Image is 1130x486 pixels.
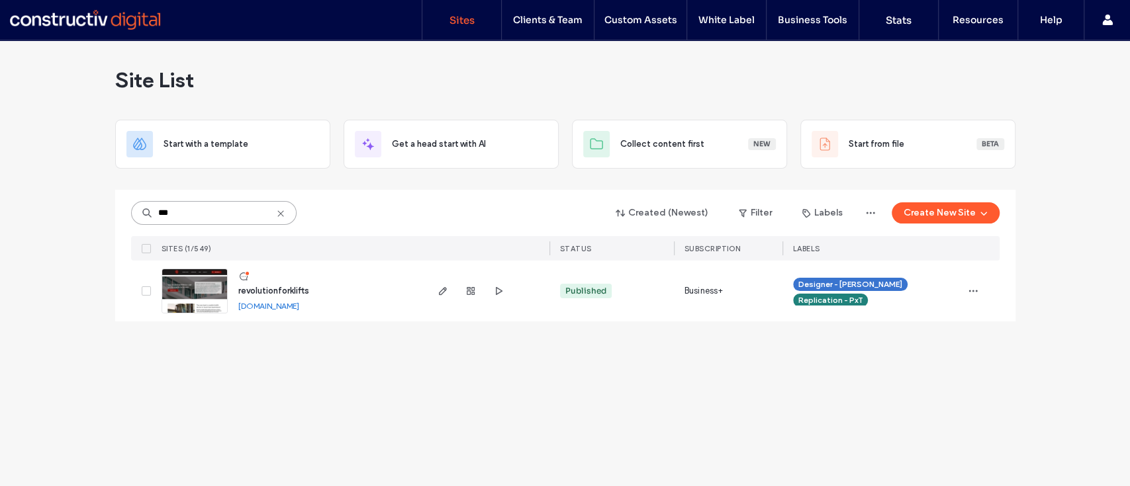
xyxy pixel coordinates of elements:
[684,244,741,253] span: SUBSCRIPTION
[620,138,704,151] span: Collect content first
[953,14,1004,26] label: Resources
[30,9,57,21] span: Help
[449,14,475,26] label: Sites
[604,14,677,26] label: Custom Assets
[849,138,904,151] span: Start from file
[238,301,299,311] a: [DOMAIN_NAME]
[572,120,787,169] div: Collect content firstNew
[976,138,1004,150] div: Beta
[800,120,1015,169] div: Start from fileBeta
[892,202,1000,223] button: Create New Site
[790,202,855,223] button: Labels
[115,67,194,93] span: Site List
[778,14,847,26] label: Business Tools
[798,278,902,290] span: Designer - [PERSON_NAME]
[604,202,720,223] button: Created (Newest)
[164,138,248,151] span: Start with a template
[726,202,785,223] button: Filter
[392,138,486,151] span: Get a head start with AI
[748,138,776,150] div: New
[344,120,559,169] div: Get a head start with AI
[513,14,583,26] label: Clients & Team
[1040,14,1062,26] label: Help
[698,14,755,26] label: White Label
[886,14,912,26] label: Stats
[798,294,863,306] span: Replication - PxT
[238,286,309,296] span: revolutionforklifts
[793,244,820,253] span: LABELS
[565,285,606,297] div: Published
[162,244,212,253] span: SITES (1/549)
[238,285,309,296] a: revolutionforklifts
[684,284,724,298] span: Business+
[115,120,330,169] div: Start with a template
[560,244,592,253] span: STATUS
